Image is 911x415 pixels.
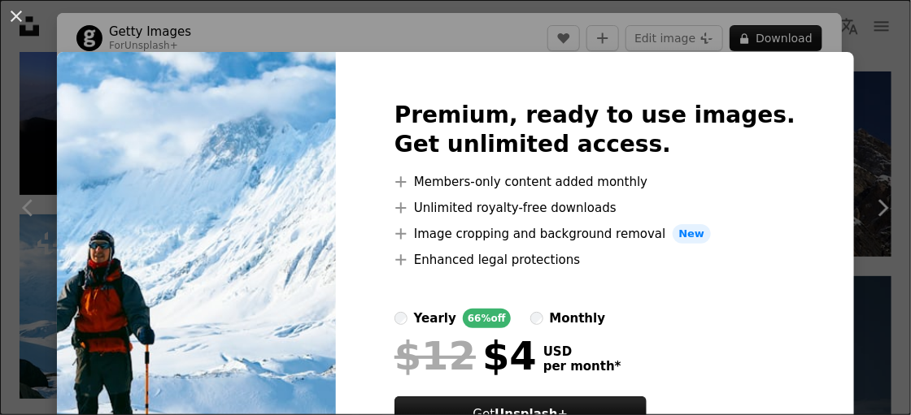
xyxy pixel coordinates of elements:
div: yearly [414,309,456,328]
div: 66% off [463,309,511,328]
li: Members-only content added monthly [394,172,795,192]
input: monthly [530,312,543,325]
li: Unlimited royalty-free downloads [394,198,795,218]
input: yearly66%off [394,312,408,325]
li: Enhanced legal protections [394,250,795,270]
li: Image cropping and background removal [394,224,795,244]
div: monthly [550,309,606,328]
span: $12 [394,335,476,377]
span: per month * [543,359,621,374]
h2: Premium, ready to use images. Get unlimited access. [394,101,795,159]
span: New [673,224,712,244]
span: USD [543,344,621,359]
div: $4 [394,335,537,377]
